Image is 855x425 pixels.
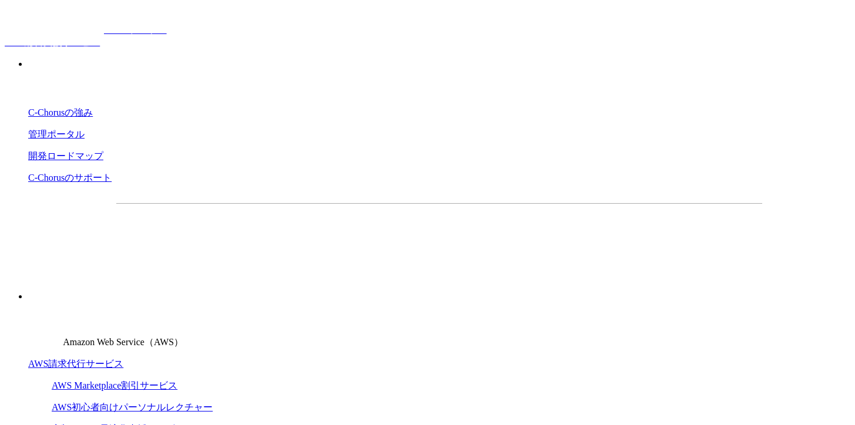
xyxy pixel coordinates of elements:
a: AWS請求代行サービス [28,359,123,369]
p: サービス [28,291,850,303]
a: 開発ロードマップ [28,151,103,161]
a: AWS初心者向けパーソナルレクチャー [52,402,213,412]
p: 強み [28,58,850,70]
a: AWS総合支援サービス C-Chorus NHN テコラスAWS総合支援サービス [5,25,167,47]
img: 矢印 [414,235,423,240]
a: C-Chorusの強み [28,107,93,117]
a: 管理ポータル [28,129,85,139]
img: 矢印 [615,235,624,240]
a: 資料を請求する [244,222,433,252]
img: Amazon Web Service（AWS） [28,312,61,345]
span: Amazon Web Service（AWS） [63,337,183,347]
a: AWS Marketplace割引サービス [52,380,177,390]
a: C-Chorusのサポート [28,173,112,183]
a: まずは相談する [445,222,634,252]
